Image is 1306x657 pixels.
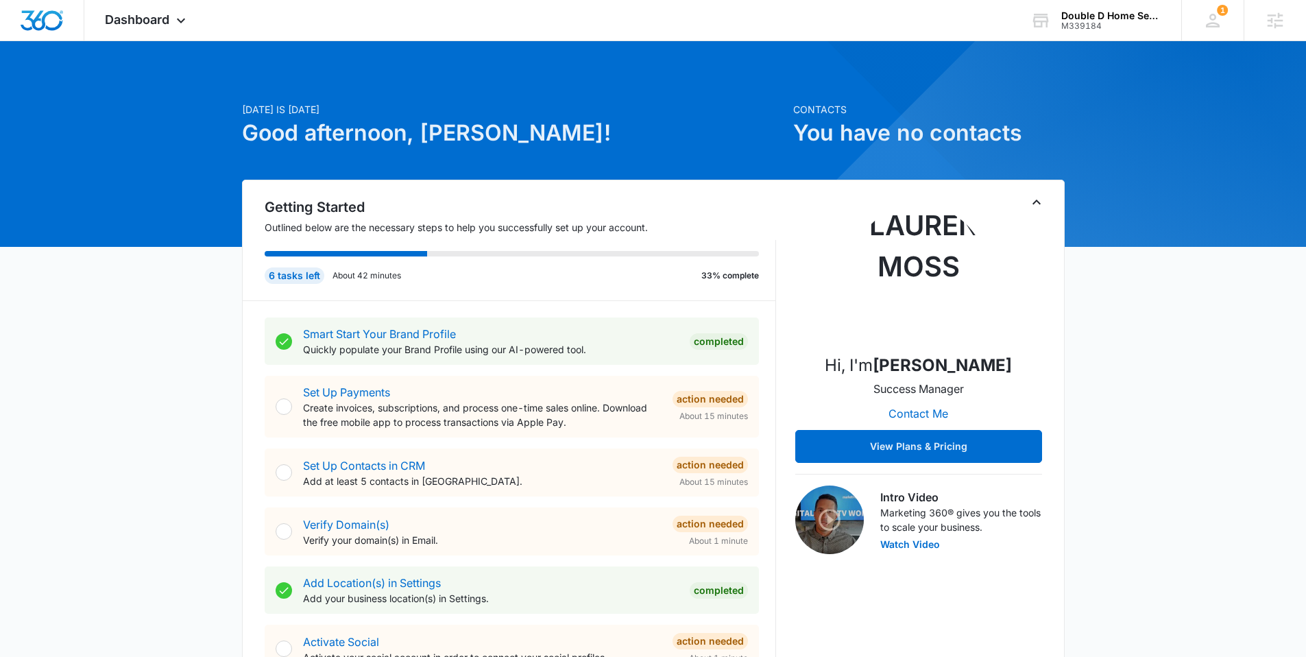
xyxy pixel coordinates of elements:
a: Verify Domain(s) [303,518,389,531]
p: Marketing 360® gives you the tools to scale your business. [880,505,1042,534]
div: 6 tasks left [265,267,324,284]
a: Activate Social [303,635,379,649]
h1: Good afternoon, [PERSON_NAME]! [242,117,785,150]
div: Action Needed [673,457,748,473]
p: Success Manager [873,381,964,397]
strong: [PERSON_NAME] [873,355,1012,375]
img: Intro Video [795,486,864,554]
h2: Getting Started [265,197,776,217]
a: Set Up Payments [303,385,390,399]
div: Action Needed [673,391,748,407]
img: Lauren Moss [850,205,987,342]
button: Watch Video [880,540,940,549]
button: Toggle Collapse [1028,194,1045,211]
span: About 1 minute [689,535,748,547]
p: Add your business location(s) in Settings. [303,591,679,606]
p: Create invoices, subscriptions, and process one-time sales online. Download the free mobile app t... [303,401,662,429]
div: Action Needed [673,516,748,532]
div: Completed [690,582,748,599]
div: Completed [690,333,748,350]
a: Add Location(s) in Settings [303,576,441,590]
p: 33% complete [701,270,759,282]
span: Dashboard [105,12,169,27]
a: Smart Start Your Brand Profile [303,327,456,341]
h1: You have no contacts [793,117,1065,150]
span: About 15 minutes [679,476,748,488]
p: Quickly populate your Brand Profile using our AI-powered tool. [303,342,679,357]
p: About 42 minutes [332,270,401,282]
button: Contact Me [875,397,962,430]
span: 1 [1217,5,1228,16]
p: Hi, I'm [825,353,1012,378]
p: Outlined below are the necessary steps to help you successfully set up your account. [265,220,776,235]
p: Verify your domain(s) in Email. [303,533,662,547]
div: account id [1061,21,1161,31]
a: Set Up Contacts in CRM [303,459,425,473]
p: [DATE] is [DATE] [242,102,785,117]
button: View Plans & Pricing [795,430,1042,463]
div: account name [1061,10,1161,21]
span: About 15 minutes [679,410,748,422]
div: notifications count [1217,5,1228,16]
div: Action Needed [673,633,748,649]
h3: Intro Video [880,489,1042,505]
p: Contacts [793,102,1065,117]
p: Add at least 5 contacts in [GEOGRAPHIC_DATA]. [303,474,662,488]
